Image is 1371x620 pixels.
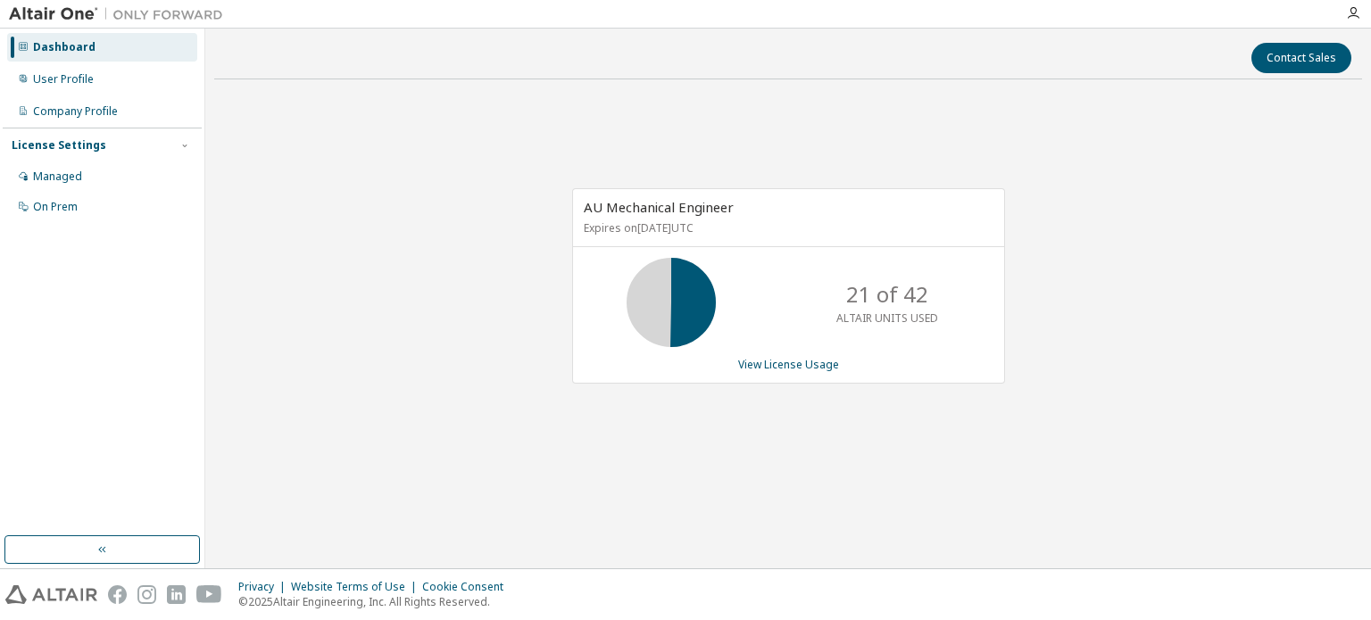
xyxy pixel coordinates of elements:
[167,585,186,604] img: linkedin.svg
[1251,43,1351,73] button: Contact Sales
[108,585,127,604] img: facebook.svg
[33,104,118,119] div: Company Profile
[584,198,734,216] span: AU Mechanical Engineer
[238,594,514,609] p: © 2025 Altair Engineering, Inc. All Rights Reserved.
[33,200,78,214] div: On Prem
[137,585,156,604] img: instagram.svg
[584,220,989,236] p: Expires on [DATE] UTC
[9,5,232,23] img: Altair One
[12,138,106,153] div: License Settings
[238,580,291,594] div: Privacy
[846,279,928,310] p: 21 of 42
[33,40,96,54] div: Dashboard
[422,580,514,594] div: Cookie Consent
[5,585,97,604] img: altair_logo.svg
[738,357,839,372] a: View License Usage
[291,580,422,594] div: Website Terms of Use
[33,169,82,184] div: Managed
[33,72,94,87] div: User Profile
[196,585,222,604] img: youtube.svg
[836,310,938,326] p: ALTAIR UNITS USED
